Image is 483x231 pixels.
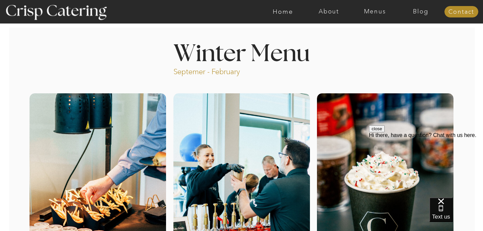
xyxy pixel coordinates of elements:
[352,8,398,15] a: Menus
[444,9,478,15] a: Contact
[429,197,483,231] iframe: podium webchat widget bubble
[398,8,444,15] a: Blog
[369,125,483,206] iframe: podium webchat widget prompt
[173,67,266,75] p: Septemer - February
[260,8,306,15] a: Home
[148,42,335,62] h1: Winter Menu
[306,8,352,15] a: About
